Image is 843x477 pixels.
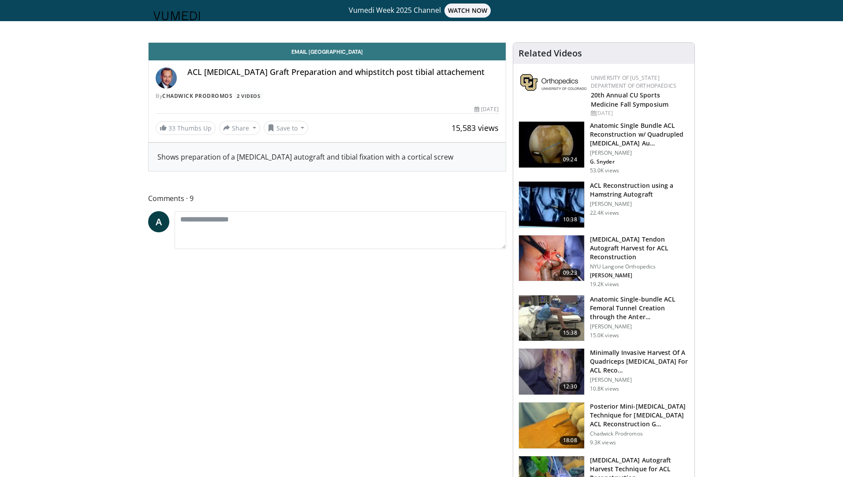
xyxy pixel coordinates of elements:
a: 10:38 ACL Reconstruction using a Hamstring Autograft [PERSON_NAME] 22.4K views [518,181,689,228]
a: 09:23 [MEDICAL_DATA] Tendon Autograft Harvest for ACL Reconstruction NYU Langone Orthopedics [PER... [518,235,689,288]
img: 243192_0000_1.png.150x105_q85_crop-smart_upscale.jpg [519,295,584,341]
img: 38725_0000_3.png.150x105_q85_crop-smart_upscale.jpg [519,182,584,227]
p: 22.4K views [590,209,619,216]
h3: Anatomic Single-bundle ACL Femoral Tunnel Creation through the Anteromedial Portal : A Simple and... [590,295,689,321]
h3: [MEDICAL_DATA] Tendon Autograft Harvest for ACL Reconstruction [590,235,689,261]
h3: ACL Reconstruction using a Hamstring Autograft [590,181,689,199]
a: Chadwick Prodromos [162,92,232,100]
a: Email [GEOGRAPHIC_DATA] [149,43,506,60]
p: 10.8K views [590,385,619,392]
a: 12:30 Minimally Invasive Harvest Of A Quadriceps [MEDICAL_DATA] For ACL Reco… [PERSON_NAME] 10.8K... [518,348,689,395]
div: [DATE] [474,105,498,113]
p: [PERSON_NAME] [590,149,689,157]
p: [PERSON_NAME] [590,201,689,208]
button: Save to [264,121,309,135]
img: VuMedi Logo [153,11,200,20]
div: Shows preparation of a [MEDICAL_DATA] autograft and tibial fixation with a cortical screw [157,152,497,162]
span: 33 [168,124,175,132]
a: 15:38 Anatomic Single-bundle ACL Femoral Tunnel Creation through the Anter… [PERSON_NAME] 15.0K v... [518,295,689,342]
img: Avatar [156,67,177,89]
p: 15.0K views [590,332,619,339]
span: 15,583 views [451,123,499,133]
img: 355603a8-37da-49b6-856f-e00d7e9307d3.png.150x105_q85_autocrop_double_scale_upscale_version-0.2.png [520,74,586,91]
span: 10:38 [560,215,581,224]
p: [PERSON_NAME] [590,376,689,384]
span: 09:24 [560,155,581,164]
a: 33 Thumbs Up [156,121,216,135]
img: 66815087-d692-4d42-9e66-911891f535c0.jpg.150x105_q85_crop-smart_upscale.jpg [519,235,584,281]
div: [DATE] [591,109,687,117]
p: [PERSON_NAME] [590,323,689,330]
a: 18:08 Posterior Mini-[MEDICAL_DATA] Technique for [MEDICAL_DATA] ACL Reconstruction G… Chadwick P... [518,402,689,449]
button: Share [219,121,260,135]
img: 242096_0001_1.png.150x105_q85_crop-smart_upscale.jpg [519,122,584,168]
p: 19.2K views [590,281,619,288]
a: 20th Annual CU Sports Medicine Fall Symposium [591,91,668,108]
p: 9.3K views [590,439,616,446]
h4: Related Videos [518,48,582,59]
div: By [156,92,499,100]
h3: Posterior Mini-Incision Technique for Hamstring ACL Reconstruction Graft Harvest [590,402,689,429]
img: Q2xRg7exoPLTwO8X4xMDoxOjBrO-I4W8.150x105_q85_crop-smart_upscale.jpg [519,402,584,448]
p: NYU Langone Orthopedics [590,263,689,270]
h3: Anatomic Single Bundle ACL Reconstruction w/ Quadrupled Hamstring Autograft [590,121,689,148]
span: Comments 9 [148,193,506,204]
p: Chadwick Prodromos [590,430,689,437]
p: Garrett Snyder [590,158,689,165]
a: 2 Videos [234,92,263,100]
p: 53.0K views [590,167,619,174]
span: 18:08 [560,436,581,445]
a: 09:24 Anatomic Single Bundle ACL Reconstruction w/ Quadrupled [MEDICAL_DATA] Au… [PERSON_NAME] G.... [518,121,689,174]
span: 09:23 [560,268,581,277]
span: 12:30 [560,382,581,391]
h3: Minimally Invasive Harvest Of A Quadriceps Tendon Graft For ACL Reconstruction [590,348,689,375]
img: FZUcRHgrY5h1eNdH4xMDoxOjA4MTsiGN.150x105_q85_crop-smart_upscale.jpg [519,349,584,395]
p: Donald Rose [590,272,689,279]
h4: ACL [MEDICAL_DATA] Graft Preparation and whipstitch post tibial attachement [187,67,499,77]
a: A [148,211,169,232]
a: University of [US_STATE] Department of Orthopaedics [591,74,676,89]
span: 15:38 [560,328,581,337]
